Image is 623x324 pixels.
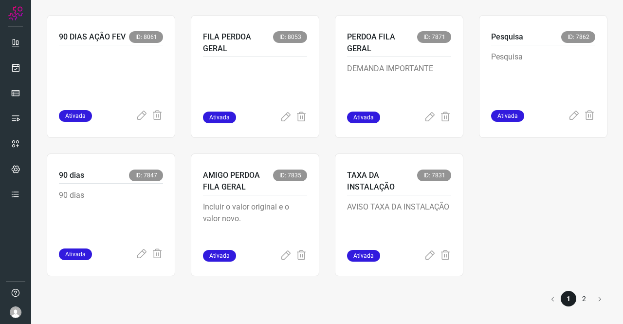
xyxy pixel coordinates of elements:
[203,31,273,55] p: FILA PERDOA GERAL
[59,31,126,43] p: 90 DIAS AÇÃO FEV
[129,31,163,43] span: ID: 8061
[203,170,273,193] p: AMIGO PERDOA FILA GERAL
[561,291,576,306] li: page 1
[491,110,524,122] span: Ativada
[273,170,307,181] span: ID: 7835
[347,63,451,112] p: DEMANDA IMPORTANTE
[59,248,92,260] span: Ativada
[59,190,163,238] p: 90 dias
[347,112,380,123] span: Ativada
[576,291,592,306] li: page 2
[59,110,92,122] span: Ativada
[10,306,21,318] img: avatar-user-boy.jpg
[347,31,417,55] p: PERDOA FILA GERAL
[491,51,595,100] p: Pesquisa
[417,170,451,181] span: ID: 7831
[545,291,561,306] button: Go to previous page
[417,31,451,43] span: ID: 7871
[592,291,607,306] button: Go to next page
[491,31,523,43] p: Pesquisa
[59,170,84,181] p: 90 dias
[8,6,23,20] img: Logo
[203,201,307,250] p: Incluir o valor original e o valor novo.
[561,31,595,43] span: ID: 7862
[347,201,451,250] p: AVISO TAXA DA INSTALAÇÃO
[203,250,236,262] span: Ativada
[347,250,380,262] span: Ativada
[347,170,417,193] p: TAXA DA INSTALAÇÃO
[129,170,163,181] span: ID: 7847
[273,31,307,43] span: ID: 8053
[203,112,236,123] span: Ativada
